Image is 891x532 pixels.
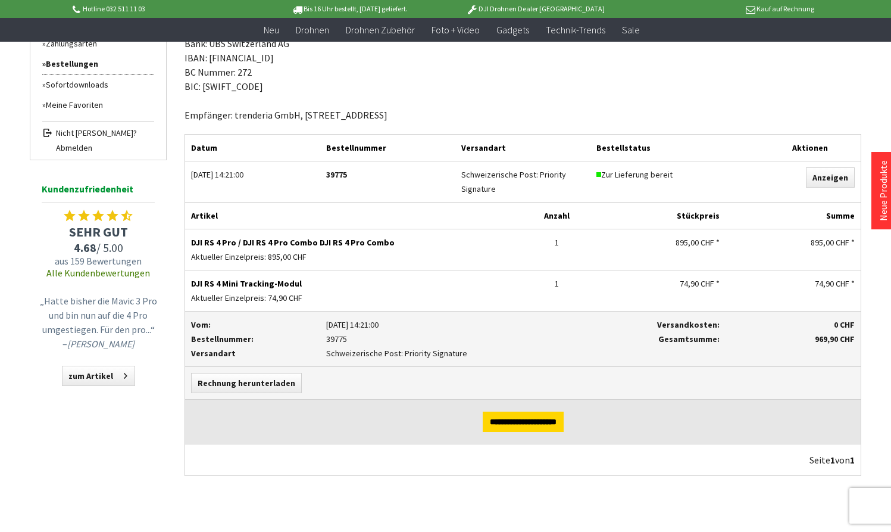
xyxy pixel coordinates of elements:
a: Gadgets [488,18,537,42]
span: Drohnen [296,24,329,36]
div: Aktionen [759,135,861,161]
p: Gesamtsumme: [596,332,720,346]
a: Zahlungsarten [42,33,154,54]
p: „Hatte bisher die Mavic 3 Pro und bin nun auf die 4 Pro umgestiegen. Für den pro...“ – [39,294,158,351]
a: zum Artikel [62,366,135,386]
p: DJI RS 4 Mini Tracking-Modul [191,276,517,291]
span: 74,90 CHF [268,293,302,303]
span: Aktueller Einzelpreis: [191,293,266,303]
span: aus 159 Bewertungen [36,255,161,267]
a: Foto + Video [423,18,488,42]
a: Rechnung herunterladen [191,373,302,393]
div: Bestellstatus [590,135,759,161]
p: Kauf auf Rechnung [629,2,814,16]
a: Drohnen Zubehör [337,18,423,42]
span: 1 [850,454,855,466]
div: Stückpreis [590,203,726,229]
span: Drohnen Zubehör [346,24,415,36]
span: Abmelden [56,142,154,154]
span: Kundenzufriedenheit [42,181,155,203]
a: Drohnen [287,18,337,42]
span: Neu [264,24,279,36]
a: Sale [614,18,648,42]
p: Vom: [191,318,314,332]
div: Datum [185,135,320,161]
div: 895,00 CHF * [596,235,720,250]
p: Versandkosten: [596,318,720,332]
span: Sale [622,24,640,36]
p: Bestellnummer: [191,332,314,346]
div: Anzahl [523,203,591,229]
div: Versandart [455,135,590,161]
p: DJI Drohnen Dealer [GEOGRAPHIC_DATA] [442,2,628,16]
div: Artikel [185,203,523,229]
div: 1 [529,235,585,250]
span: SEHR GUT [36,223,161,240]
a: Meine Favoriten [42,95,154,115]
div: Schweizerische Post: Priority Signature [461,167,584,196]
a: Nicht [PERSON_NAME]? Abmelden [42,121,154,154]
p: DJI RS 4 Pro / DJI RS 4 Pro Combo DJI RS 4 Pro Combo [191,235,517,250]
p: 969,90 CHF [731,332,855,346]
div: 74,90 CHF * [731,276,855,291]
span: Foto + Video [432,24,480,36]
span: [PERSON_NAME]? [76,127,137,138]
a: Technik-Trends [537,18,614,42]
p: Schweizerische Post: Priority Signature [326,346,584,360]
a: Sofortdownloads [42,74,154,95]
div: Bestellnummer [320,135,455,161]
p: 39775 [326,332,584,346]
div: Zur Lieferung bereit [596,167,754,182]
div: 39775 [326,167,449,182]
span: Technik-Trends [546,24,605,36]
em: [PERSON_NAME] [67,338,135,350]
div: Summe [726,203,861,229]
p: [DATE] 14:21:00 [326,318,584,332]
span: Gadgets [496,24,529,36]
a: Neue Produkte [877,160,889,221]
p: Bis 16 Uhr bestellt, [DATE] geliefert. [257,2,442,16]
div: Seite von [809,450,855,469]
span: Aktueller Einzelpreis: [191,251,266,262]
div: 895,00 CHF * [731,235,855,250]
span: 1 [830,454,835,466]
span: 895,00 CHF [268,251,307,262]
a: Neu [255,18,287,42]
div: [DATE] 14:21:00 [191,167,314,182]
p: Hotline 032 511 11 03 [71,2,257,16]
div: 74,90 CHF * [596,276,720,291]
a: Alle Kundenbewertungen [46,267,150,279]
span: 4.68 [74,240,96,255]
a: Bestellungen [42,54,154,74]
p: Versandart [191,346,314,360]
span: / 5.00 [36,240,161,255]
span: Nicht [56,127,74,138]
a: Anzeigen [806,167,855,188]
div: 1 [529,276,585,291]
p: 0 CHF [731,318,855,332]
